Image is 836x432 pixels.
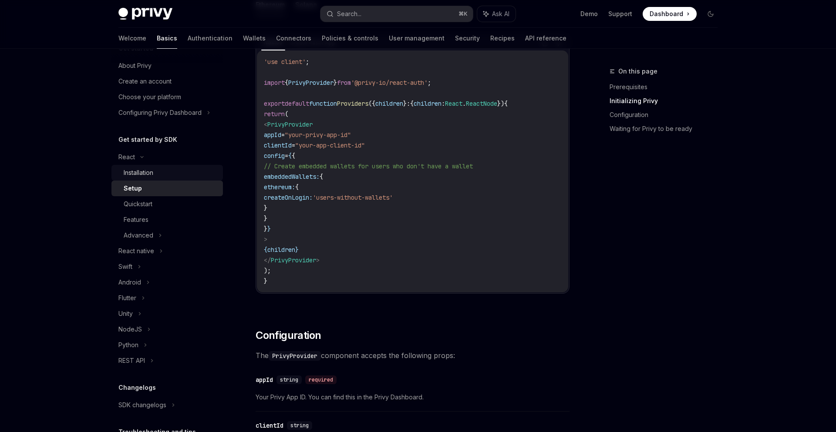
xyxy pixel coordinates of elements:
[285,79,288,87] span: {
[118,107,202,118] div: Configuring Privy Dashboard
[118,308,133,319] div: Unity
[334,79,337,87] span: }
[610,122,725,136] a: Waiting for Privy to be ready
[290,422,309,429] span: string
[337,100,368,107] span: Providers
[264,194,313,201] span: createOnLogin:
[188,28,233,49] a: Authentication
[264,256,271,264] span: </
[458,10,468,17] span: ⌘ K
[264,183,295,191] span: ethereum:
[410,100,414,107] span: {
[267,246,295,254] span: children
[285,100,309,107] span: default
[610,80,725,94] a: Prerequisites
[264,79,285,87] span: import
[264,204,267,212] span: }
[610,108,725,122] a: Configuration
[264,100,285,107] span: export
[111,212,223,228] a: Features
[322,28,378,49] a: Policies & controls
[490,28,515,49] a: Recipes
[428,79,431,87] span: ;
[643,7,697,21] a: Dashboard
[704,7,718,21] button: Toggle dark mode
[264,162,473,170] span: // Create embedded wallets for users who don't have a wallet
[337,79,351,87] span: from
[118,28,146,49] a: Welcome
[351,79,428,87] span: '@privy-io/react-auth'
[337,9,361,19] div: Search...
[118,340,138,350] div: Python
[306,58,309,66] span: ;
[288,79,334,87] span: PrivyProvider
[118,8,172,20] img: dark logo
[264,141,292,149] span: clientId
[466,100,497,107] span: ReactNode
[264,152,285,160] span: config
[580,10,598,18] a: Demo
[111,196,223,212] a: Quickstart
[497,100,504,107] span: })
[285,131,351,139] span: "your-privy-app-id"
[124,183,142,194] div: Setup
[608,10,632,18] a: Support
[285,152,288,160] span: =
[118,355,145,366] div: REST API
[650,10,683,18] span: Dashboard
[256,421,283,430] div: clientId
[375,100,403,107] span: children
[111,58,223,74] a: About Privy
[118,324,142,335] div: NodeJS
[118,400,166,410] div: SDK changelogs
[256,375,273,384] div: appId
[477,6,516,22] button: Ask AI
[124,167,153,178] div: Installation
[414,100,442,107] span: children
[267,225,271,233] span: }
[292,152,295,160] span: {
[264,277,267,285] span: }
[264,173,320,181] span: embeddedWallets:
[111,165,223,181] a: Installation
[313,194,393,201] span: 'users-without-wallets'
[111,74,223,89] a: Create an account
[504,100,508,107] span: {
[264,267,271,275] span: );
[256,392,570,402] span: Your Privy App ID. You can find this in the Privy Dashboard.
[295,141,365,149] span: "your-app-client-id"
[288,152,292,160] span: {
[118,92,181,102] div: Choose your platform
[118,261,132,272] div: Swift
[118,152,135,162] div: React
[264,58,306,66] span: 'use client'
[267,121,313,128] span: PrivyProvider
[276,28,311,49] a: Connectors
[271,256,316,264] span: PrivyProvider
[111,89,223,105] a: Choose your platform
[462,100,466,107] span: .
[618,66,657,77] span: On this page
[243,28,266,49] a: Wallets
[264,246,267,254] span: {
[118,293,136,303] div: Flutter
[124,230,153,241] div: Advanced
[111,181,223,196] a: Setup
[264,235,267,243] span: >
[256,349,570,362] span: The component accepts the following props:
[118,246,154,256] div: React native
[610,94,725,108] a: Initializing Privy
[455,28,480,49] a: Security
[118,76,172,87] div: Create an account
[269,351,321,361] code: PrivyProvider
[264,225,267,233] span: }
[368,100,375,107] span: ({
[118,60,152,71] div: About Privy
[124,199,152,209] div: Quickstart
[316,256,320,264] span: >
[118,382,156,393] h5: Changelogs
[295,246,299,254] span: }
[256,328,321,342] span: Configuration
[264,131,281,139] span: appId
[281,131,285,139] span: =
